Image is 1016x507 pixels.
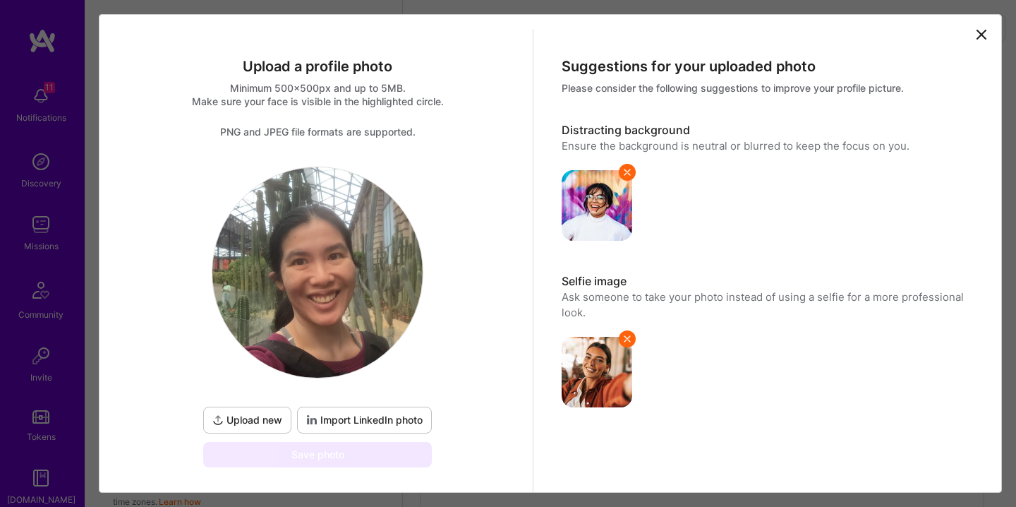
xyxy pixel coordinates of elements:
[114,57,522,76] div: Upload a profile photo
[212,413,282,427] span: Upload new
[562,138,970,153] div: Ensure the background is neutral or blurred to keep the focus on you.
[562,274,970,290] div: Selfie image
[306,414,317,426] i: icon LinkedInDarkV2
[562,170,632,241] img: avatar
[306,413,423,427] span: Import LinkedIn photo
[297,407,432,434] button: Import LinkedIn photo
[562,81,970,95] div: Please consider the following suggestions to improve your profile picture.
[212,167,423,378] img: logo
[562,123,970,138] div: Distracting background
[114,125,522,138] div: PNG and JPEG file formats are supported.
[200,167,435,467] div: logoUpload newImport LinkedIn photoSave photo
[203,407,291,434] button: Upload new
[114,95,522,108] div: Make sure your face is visible in the highlighted circle.
[562,290,970,320] div: Ask someone to take your photo instead of using a selfie for a more professional look.
[212,414,224,426] i: icon UploadDark
[562,57,970,76] div: Suggestions for your uploaded photo
[297,407,432,434] div: To import a profile photo add your LinkedIn URL to your profile.
[562,337,632,407] img: avatar
[114,81,522,95] div: Minimum 500x500px and up to 5MB.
